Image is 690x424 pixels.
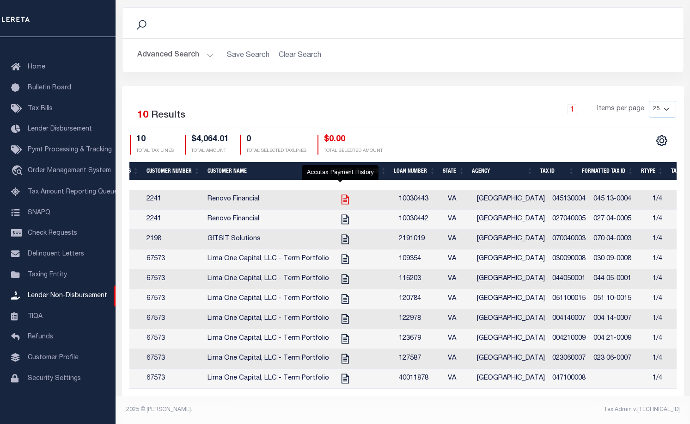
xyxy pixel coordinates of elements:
td: 2241 [143,190,204,210]
td: 070 04-0003 [590,230,649,249]
td: VA [444,210,473,230]
td: [GEOGRAPHIC_DATA] [473,230,549,249]
a: 1 [567,104,577,114]
td: 023 06-0007 [590,349,649,369]
td: 10030442 [395,210,444,230]
td: VA [444,190,473,210]
span: SNAPQ [28,209,50,216]
td: 123679 [395,329,444,349]
span: Order Management System [28,168,111,174]
div: Accutax Payment History [302,165,379,180]
td: Renovo Financial [204,210,333,230]
td: 027040005 [549,210,590,230]
td: [GEOGRAPHIC_DATA] [473,289,549,309]
td: 1/4 [649,210,679,230]
td: 004 14-0007 [590,309,649,329]
td: 1/4 [649,230,679,249]
div: Tax Admin v.[TECHNICAL_ID] [410,405,680,414]
div: 2025 © [PERSON_NAME]. [119,405,403,414]
td: [GEOGRAPHIC_DATA] [473,369,549,389]
span: Lender Non-Disbursement [28,293,107,299]
th: RType: activate to sort column ascending [637,162,667,181]
span: TIQA [28,313,43,319]
td: 045 13-0004 [590,190,649,210]
td: VA [444,349,473,369]
span: 10 [137,111,148,120]
td: 004210009 [549,329,590,349]
td: 2191019 [395,230,444,249]
td: 004 21-0009 [590,329,649,349]
h4: $4,064.01 [191,135,229,145]
td: 070040003 [549,230,590,249]
span: Refunds [28,334,53,340]
td: Lima One Capital, LLC - Term Portfolio [204,369,333,389]
th: Tax Id: activate to sort column ascending [537,162,578,181]
i: travel_explore [11,165,26,177]
td: Lima One Capital, LLC - Term Portfolio [204,309,333,329]
td: 67573 [143,349,204,369]
span: Bulletin Board [28,85,71,91]
td: VA [444,309,473,329]
th: Customer Number: activate to sort column ascending [143,162,204,181]
td: 2241 [143,210,204,230]
td: 2198 [143,230,204,249]
td: Lima One Capital, LLC - Term Portfolio [204,349,333,369]
td: 023060007 [549,349,590,369]
td: 044 05-0001 [590,269,649,289]
td: 67573 [143,289,204,309]
td: 67573 [143,249,204,269]
span: Items per page [597,104,644,114]
td: 051 10-0015 [590,289,649,309]
td: [GEOGRAPHIC_DATA] [473,309,549,329]
th: Agency: activate to sort column ascending [468,162,537,181]
span: Tax Bills [28,106,53,112]
td: 045130004 [549,190,590,210]
td: 047100008 [549,369,590,389]
span: Pymt Processing & Tracking [28,147,112,153]
td: 122978 [395,309,444,329]
span: Home [28,64,45,70]
td: 1/4 [649,309,679,329]
td: Lima One Capital, LLC - Term Portfolio [204,249,333,269]
td: 1/4 [649,349,679,369]
td: Renovo Financial [204,190,333,210]
td: 67573 [143,269,204,289]
span: Lender Disbursement [28,126,92,132]
th: State: activate to sort column ascending [439,162,468,181]
td: 67573 [143,369,204,389]
td: 004140007 [549,309,590,329]
td: 127587 [395,349,444,369]
td: 116203 [395,269,444,289]
h4: 0 [246,135,306,145]
p: TOTAL SELECTED AMOUNT [324,148,383,155]
span: Tax Amount Reporting Queue [28,189,118,195]
td: GITSIT Solutions [204,230,333,249]
td: 1/4 [649,249,679,269]
th: Tax Docs: activate to sort column ascending [352,162,390,181]
th: Loan Number: activate to sort column ascending [390,162,439,181]
span: Delinquent Letters [28,251,84,257]
td: VA [444,289,473,309]
h4: $0.00 [324,135,383,145]
td: VA [444,329,473,349]
span: Customer Profile [28,355,79,361]
span: Taxing Entity [28,272,67,278]
span: Security Settings [28,375,81,382]
td: Lima One Capital, LLC - Term Portfolio [204,269,333,289]
td: [GEOGRAPHIC_DATA] [473,190,549,210]
h4: 10 [136,135,174,145]
td: [GEOGRAPHIC_DATA] [473,269,549,289]
td: 030 09-0008 [590,249,649,269]
td: 120784 [395,289,444,309]
td: 1/4 [649,269,679,289]
td: [GEOGRAPHIC_DATA] [473,349,549,369]
td: 67573 [143,309,204,329]
td: VA [444,230,473,249]
td: VA [444,269,473,289]
td: 051100015 [549,289,590,309]
td: [GEOGRAPHIC_DATA] [473,329,549,349]
td: 027 04-0005 [590,210,649,230]
td: Lima One Capital, LLC - Term Portfolio [204,329,333,349]
p: TOTAL AMOUNT [191,148,229,155]
label: Results [151,108,185,123]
